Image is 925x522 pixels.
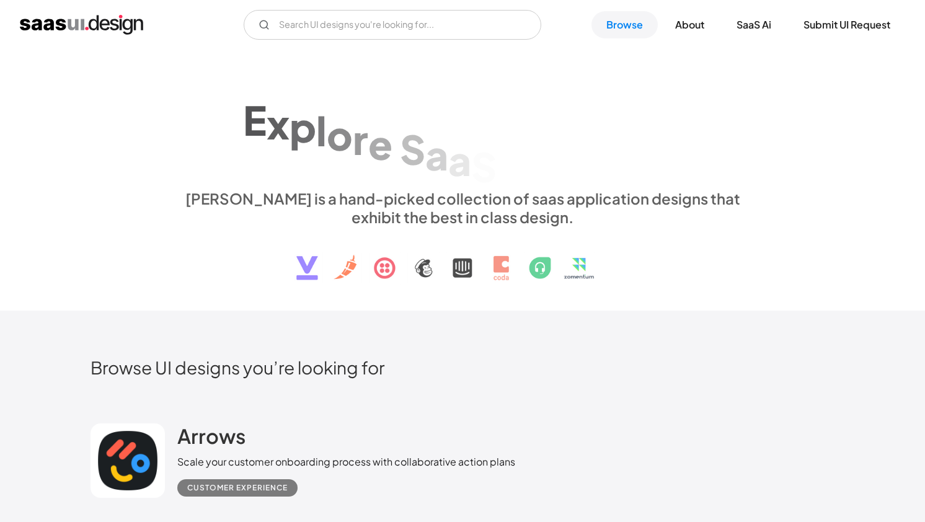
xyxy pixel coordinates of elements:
[789,11,905,38] a: Submit UI Request
[177,81,748,177] h1: Explore SaaS UI design patterns & interactions.
[471,143,497,190] div: S
[425,131,448,179] div: a
[177,454,515,469] div: Scale your customer onboarding process with collaborative action plans
[244,10,541,40] input: Search UI designs you're looking for...
[368,120,392,168] div: e
[177,423,246,448] h2: Arrows
[177,189,748,226] div: [PERSON_NAME] is a hand-picked collection of saas application designs that exhibit the best in cl...
[316,107,327,155] div: l
[91,356,834,378] h2: Browse UI designs you’re looking for
[591,11,658,38] a: Browse
[660,11,719,38] a: About
[177,423,246,454] a: Arrows
[448,136,471,184] div: a
[353,116,368,164] div: r
[243,97,267,144] div: E
[244,10,541,40] form: Email Form
[187,480,288,495] div: Customer Experience
[267,100,290,148] div: x
[400,125,425,173] div: S
[275,226,650,291] img: text, icon, saas logo
[327,111,353,159] div: o
[20,15,143,35] a: home
[722,11,786,38] a: SaaS Ai
[290,104,316,151] div: p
